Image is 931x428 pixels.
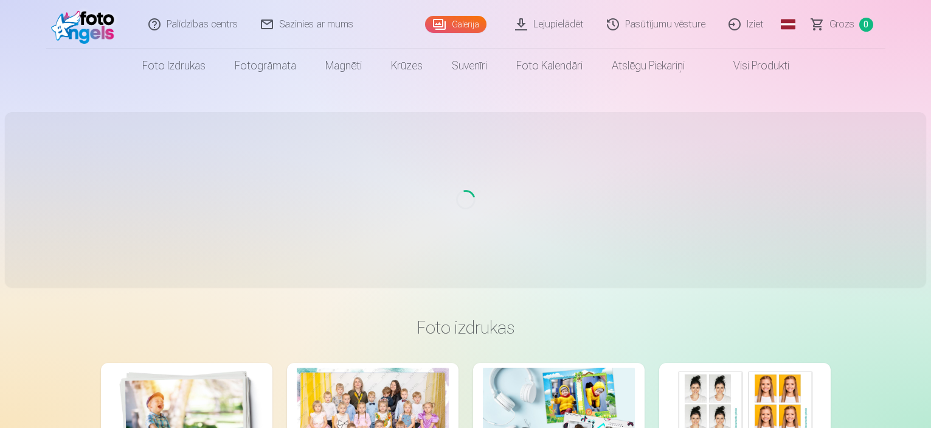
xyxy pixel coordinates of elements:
[829,17,854,32] span: Grozs
[859,18,873,32] span: 0
[699,49,804,83] a: Visi produkti
[220,49,311,83] a: Fotogrāmata
[128,49,220,83] a: Foto izdrukas
[502,49,597,83] a: Foto kalendāri
[376,49,437,83] a: Krūzes
[597,49,699,83] a: Atslēgu piekariņi
[51,5,121,44] img: /fa1
[437,49,502,83] a: Suvenīri
[425,16,486,33] a: Galerija
[111,317,821,339] h3: Foto izdrukas
[311,49,376,83] a: Magnēti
